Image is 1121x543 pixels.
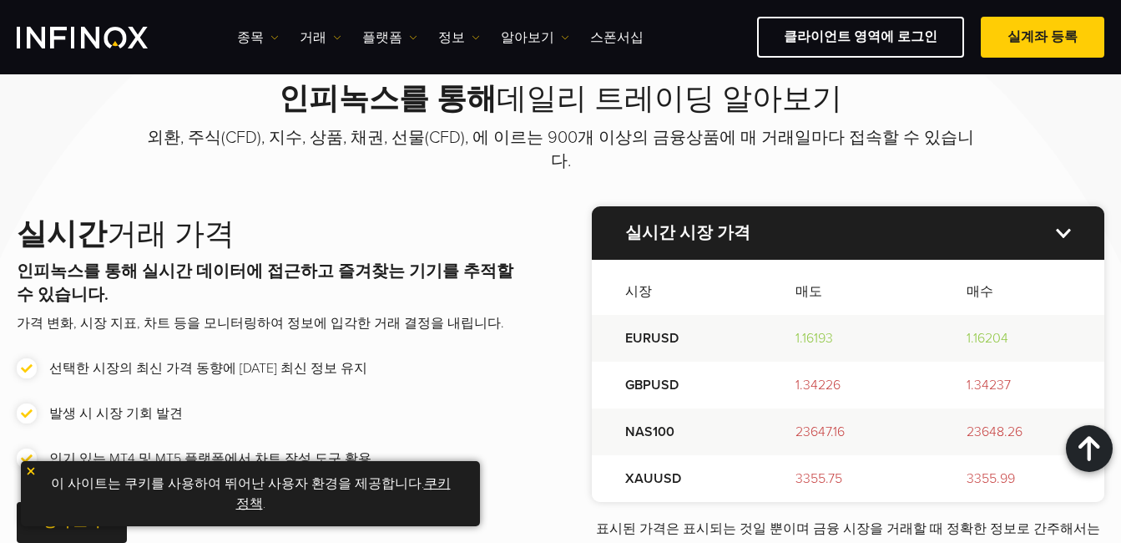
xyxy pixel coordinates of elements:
a: 종목 [237,28,279,48]
td: 1.16204 [933,315,1104,362]
a: 종목 보기 [17,502,127,543]
a: 플랫폼 [362,28,417,48]
td: EURUSD [592,315,763,362]
a: 알아보기 [501,28,569,48]
th: 매수 [933,260,1104,315]
td: 3355.75 [762,455,933,502]
a: 거래 [300,28,341,48]
td: 3355.99 [933,455,1104,502]
img: yellow close icon [25,465,37,477]
td: GBPUSD [592,362,763,409]
td: 1.16193 [762,315,933,362]
strong: 인피녹스를 통해 [279,81,497,117]
li: 선택한 시장의 최신 가격 동향에 [DATE] 최신 정보 유지 [17,358,525,378]
h2: 거래 가격 [17,216,525,253]
a: INFINOX Logo [17,27,187,48]
strong: 실시간 시장 가격 [625,223,750,243]
a: 정보 [438,28,480,48]
td: 1.34237 [933,362,1104,409]
td: NAS100 [592,409,763,455]
a: 클라이언트 영역에 로그인 [757,17,964,58]
p: 가격 변화, 시장 지표, 차트 등을 모니터링하여 정보에 입각한 거래 결정을 내립니다. [17,313,525,333]
h2: 데일리 트레이딩 알아보기 [144,81,978,118]
p: 이 사이트는 쿠키를 사용하여 뛰어난 사용자 환경을 제공합니다. . [29,469,472,518]
strong: 인피녹스를 통해 실시간 데이터에 접근하고 즐겨찾는 기기를 추적할 수 있습니다. [17,261,513,305]
strong: 실시간 [17,216,107,252]
li: 인기 있는 MT4 및 MT5 플랫폼에서 차트 작성 도구 활용 [17,449,525,469]
a: 실계좌 등록 [981,17,1104,58]
td: 23648.26 [933,409,1104,455]
th: 시장 [592,260,763,315]
a: 스폰서십 [590,28,644,48]
th: 매도 [762,260,933,315]
td: 1.34226 [762,362,933,409]
td: XAUUSD [592,455,763,502]
p: 외환, 주식(CFD), 지수, 상품, 채권, 선물(CFD), 에 이르는 900개 이상의 금융상품에 매 거래일마다 접속할 수 있습니다. [144,126,978,173]
li: 발생 시 시장 기회 발견 [17,403,525,424]
td: 23647.16 [762,409,933,455]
